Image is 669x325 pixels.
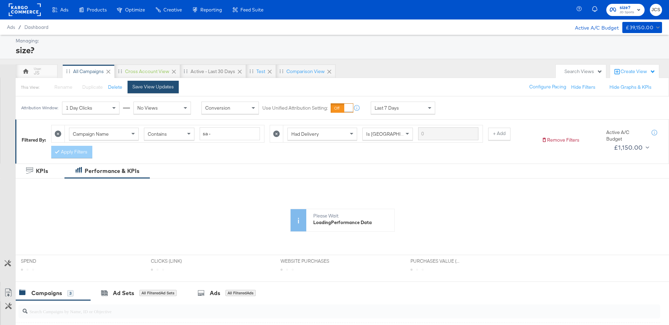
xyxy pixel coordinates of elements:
div: £39,150.00 [626,23,653,32]
div: 3 [67,290,74,296]
label: Use Unified Attribution Setting: [262,105,328,111]
span: Last 7 Days [375,105,399,111]
div: Active A/C Budget [568,22,619,32]
span: size? [620,4,634,11]
div: All Campaigns [73,68,104,75]
span: 1 Day Clicks [66,105,92,111]
span: Duplicate [82,84,103,90]
div: Campaigns [31,289,62,297]
div: Search Views [564,68,602,75]
div: size? [16,44,660,56]
span: No Views [137,105,158,111]
div: Performance & KPIs [85,167,139,175]
div: Active A/C Budget [606,129,645,142]
input: Enter a search term [200,127,260,140]
div: Comparison View [286,68,325,75]
div: Active - Last 30 Days [191,68,235,75]
span: Ads [60,7,68,13]
span: Conversion [205,105,230,111]
button: Configure Pacing [524,81,571,93]
button: £39,150.00 [622,22,662,33]
button: size?JD Sports [606,4,645,16]
button: Hide Graphs & KPIs [609,84,652,90]
span: / [15,24,24,30]
div: Drag to reorder tab [249,69,253,73]
span: JD Sports [620,10,634,15]
div: test [256,68,265,75]
div: £1,150.00 [614,142,643,153]
div: JS [34,70,39,76]
span: Contains [148,131,167,137]
span: Creative [163,7,182,13]
span: Rename [54,84,72,90]
span: Reporting [200,7,222,13]
span: Ads [7,24,15,30]
input: Search Campaigns by Name, ID or Objective [28,302,601,315]
div: Managing: [16,38,660,44]
span: Feed Suite [240,7,263,13]
div: Save View Updates [132,84,174,90]
div: Filtered By: [22,137,46,143]
div: Drag to reorder tab [279,69,283,73]
div: KPIs [36,167,48,175]
button: Hide Filters [571,84,595,90]
div: Ads [210,289,220,297]
span: Optimize [125,7,145,13]
div: Attribution Window: [21,105,59,110]
div: Ad Sets [113,289,134,297]
span: Is [GEOGRAPHIC_DATA] [366,131,420,137]
div: Cross Account View [125,68,169,75]
button: JCS [650,4,662,16]
input: Enter a search term [418,127,478,140]
button: Save View Updates [128,81,179,93]
span: Had Delivery [291,131,319,137]
a: Dashboard [24,24,48,30]
div: Create View [621,68,655,75]
button: + Add [488,128,510,140]
button: Delete [108,84,122,90]
div: This View: [21,85,39,90]
button: Remove Filters [541,137,579,143]
span: Campaign Name [73,131,109,137]
button: £1,150.00 [611,142,651,153]
div: All Filtered Ad Sets [139,290,177,296]
div: Drag to reorder tab [118,69,122,73]
div: Drag to reorder tab [184,69,187,73]
span: JCS [653,6,659,14]
div: All Filtered Ads [225,290,256,296]
span: Products [87,7,107,13]
div: Drag to reorder tab [66,69,70,73]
